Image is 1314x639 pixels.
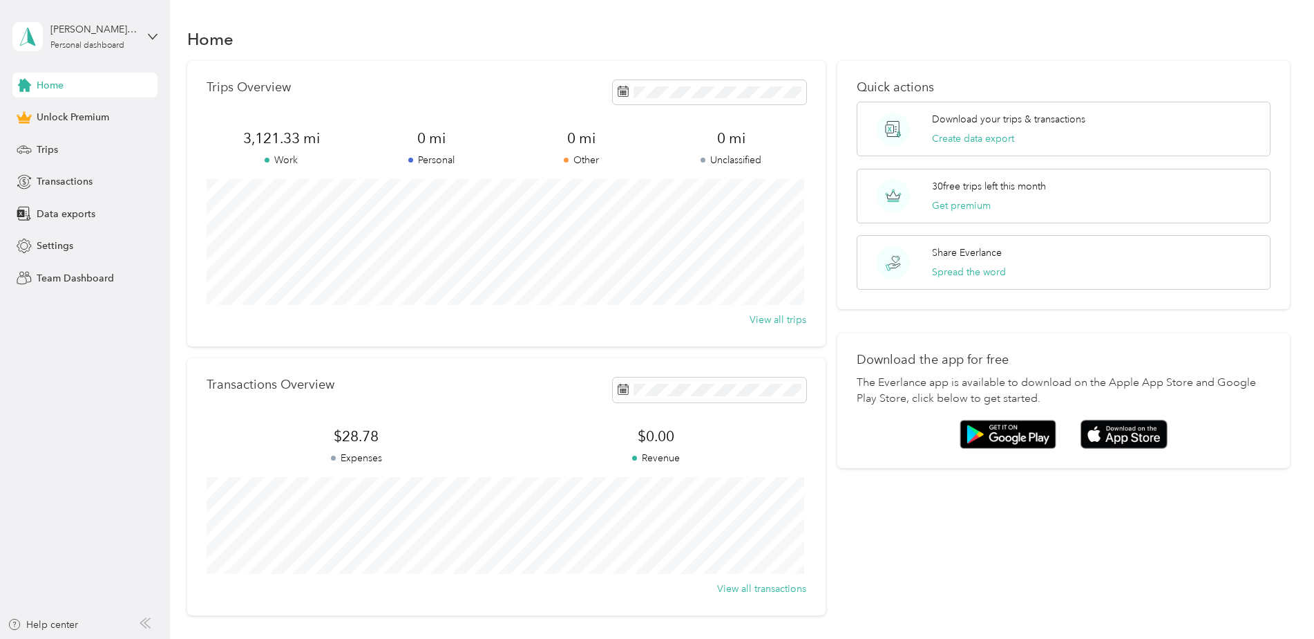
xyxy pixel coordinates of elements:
[37,271,114,286] span: Team Dashboard
[506,153,656,167] p: Other
[932,131,1014,146] button: Create data export
[37,78,64,93] span: Home
[37,142,58,157] span: Trips
[50,41,124,50] div: Personal dashboard
[207,378,334,392] p: Transactions Overview
[932,112,1085,127] p: Download your trips & transactions
[857,375,1270,408] p: The Everlance app is available to download on the Apple App Store and Google Play Store, click be...
[932,246,1002,260] p: Share Everlance
[960,420,1056,449] img: Google play
[656,129,806,148] span: 0 mi
[506,129,656,148] span: 0 mi
[506,451,806,465] p: Revenue
[207,427,506,446] span: $28.78
[207,153,356,167] p: Work
[37,207,95,221] span: Data exports
[506,427,806,446] span: $0.00
[37,239,73,253] span: Settings
[207,451,506,465] p: Expenses
[37,174,93,189] span: Transactions
[750,313,806,327] button: View all trips
[1237,562,1314,639] iframe: Everlance-gr Chat Button Frame
[356,153,506,167] p: Personal
[857,80,1270,95] p: Quick actions
[37,110,109,124] span: Unlock Premium
[717,582,806,596] button: View all transactions
[187,32,234,46] h1: Home
[8,618,78,632] button: Help center
[50,22,137,37] div: [PERSON_NAME][EMAIL_ADDRESS][PERSON_NAME][DOMAIN_NAME]
[1080,420,1168,450] img: App store
[932,179,1046,194] p: 30 free trips left this month
[207,129,356,148] span: 3,121.33 mi
[932,198,991,213] button: Get premium
[857,353,1270,367] p: Download the app for free
[356,129,506,148] span: 0 mi
[656,153,806,167] p: Unclassified
[207,80,291,95] p: Trips Overview
[932,265,1006,279] button: Spread the word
